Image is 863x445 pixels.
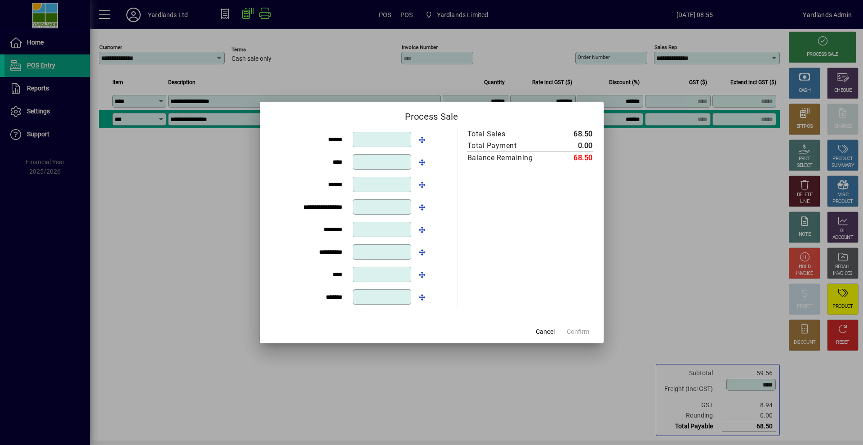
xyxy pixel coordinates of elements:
td: 0.00 [552,140,593,152]
td: 68.50 [552,128,593,140]
button: Cancel [531,324,560,340]
td: 68.50 [552,152,593,164]
div: Balance Remaining [467,153,543,163]
td: Total Payment [467,140,552,152]
h2: Process Sale [260,102,604,128]
td: Total Sales [467,128,552,140]
span: Cancel [536,327,555,337]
